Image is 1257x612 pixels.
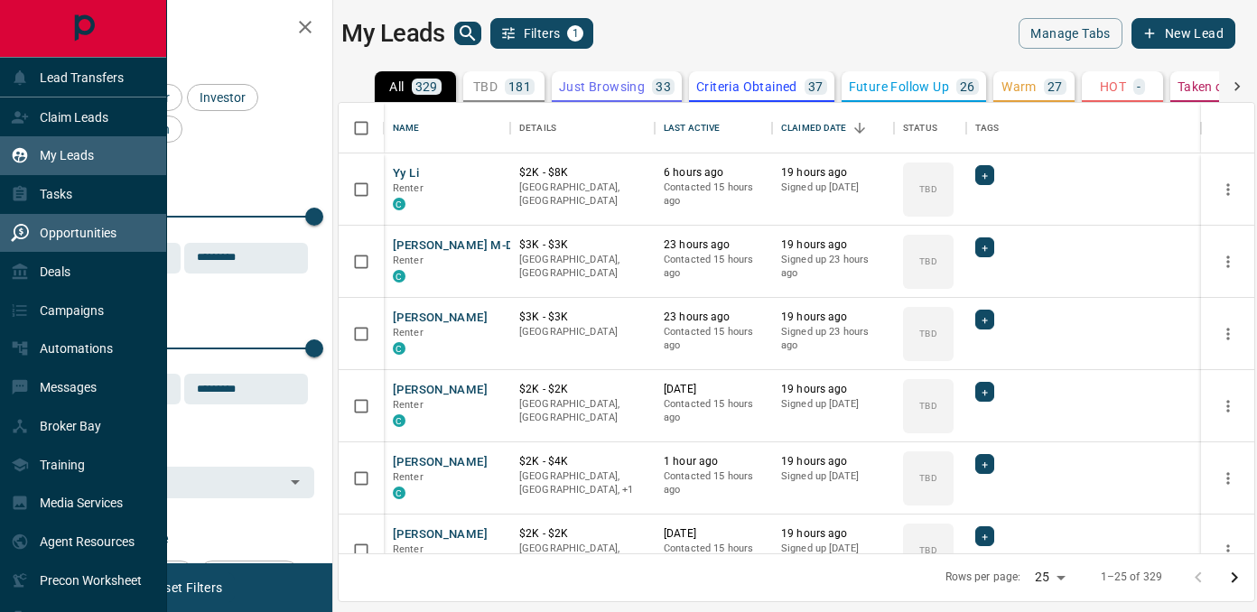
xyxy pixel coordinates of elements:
[655,103,772,153] div: Last Active
[519,382,646,397] p: $2K - $2K
[519,454,646,469] p: $2K - $4K
[559,80,645,93] p: Just Browsing
[1028,564,1071,590] div: 25
[490,18,594,49] button: Filters1
[664,181,763,209] p: Contacted 15 hours ago
[664,526,763,542] p: [DATE]
[781,310,885,325] p: 19 hours ago
[508,80,531,93] p: 181
[1047,80,1063,93] p: 27
[664,310,763,325] p: 23 hours ago
[781,397,885,412] p: Signed up [DATE]
[664,542,763,570] p: Contacted 15 hours ago
[1215,248,1242,275] button: more
[781,542,885,556] p: Signed up [DATE]
[781,103,847,153] div: Claimed Date
[966,103,1201,153] div: Tags
[454,22,481,45] button: search button
[393,327,424,338] span: Renter
[664,237,763,253] p: 23 hours ago
[781,181,885,195] p: Signed up [DATE]
[808,80,824,93] p: 37
[1215,465,1242,492] button: more
[982,311,988,329] span: +
[781,454,885,469] p: 19 hours ago
[982,166,988,184] span: +
[1131,18,1235,49] button: New Lead
[696,80,797,93] p: Criteria Obtained
[519,165,646,181] p: $2K - $8K
[945,570,1021,585] p: Rows per page:
[393,526,488,543] button: [PERSON_NAME]
[519,103,556,153] div: Details
[393,255,424,266] span: Renter
[975,237,994,257] div: +
[894,103,966,153] div: Status
[519,237,646,253] p: $3K - $3K
[919,327,936,340] p: TBD
[903,103,937,153] div: Status
[781,469,885,484] p: Signed up [DATE]
[510,103,655,153] div: Details
[982,527,988,545] span: +
[664,165,763,181] p: 6 hours ago
[519,181,646,209] p: [GEOGRAPHIC_DATA], [GEOGRAPHIC_DATA]
[919,543,936,557] p: TBD
[519,526,646,542] p: $2K - $2K
[341,19,445,48] h1: My Leads
[1215,537,1242,564] button: more
[781,237,885,253] p: 19 hours ago
[982,238,988,256] span: +
[384,103,510,153] div: Name
[1101,570,1162,585] p: 1–25 of 329
[781,325,885,353] p: Signed up 23 hours ago
[415,80,438,93] p: 329
[193,90,252,105] span: Investor
[664,469,763,497] p: Contacted 15 hours ago
[58,18,314,40] h2: Filters
[519,253,646,281] p: [GEOGRAPHIC_DATA], [GEOGRAPHIC_DATA]
[849,80,949,93] p: Future Follow Up
[519,542,646,570] p: [GEOGRAPHIC_DATA], [GEOGRAPHIC_DATA]
[772,103,894,153] div: Claimed Date
[393,270,405,283] div: condos.ca
[187,84,258,111] div: Investor
[781,526,885,542] p: 19 hours ago
[1215,320,1242,348] button: more
[919,255,936,268] p: TBD
[1137,80,1141,93] p: -
[393,198,405,210] div: condos.ca
[1019,18,1122,49] button: Manage Tabs
[664,253,763,281] p: Contacted 15 hours ago
[982,455,988,473] span: +
[1215,176,1242,203] button: more
[393,237,612,255] button: [PERSON_NAME] M-D [PERSON_NAME]
[283,469,308,495] button: Open
[781,382,885,397] p: 19 hours ago
[393,454,488,471] button: [PERSON_NAME]
[393,543,424,555] span: Renter
[137,572,234,603] button: Reset Filters
[664,382,763,397] p: [DATE]
[781,253,885,281] p: Signed up 23 hours ago
[393,103,420,153] div: Name
[393,399,424,411] span: Renter
[975,454,994,474] div: +
[975,310,994,329] div: +
[919,399,936,413] p: TBD
[393,165,419,182] button: Yy Li
[960,80,975,93] p: 26
[975,526,994,546] div: +
[656,80,671,93] p: 33
[393,310,488,327] button: [PERSON_NAME]
[389,80,404,93] p: All
[393,414,405,427] div: condos.ca
[919,471,936,485] p: TBD
[919,182,936,196] p: TBD
[393,382,488,399] button: [PERSON_NAME]
[393,182,424,194] span: Renter
[781,165,885,181] p: 19 hours ago
[393,471,424,483] span: Renter
[519,469,646,497] p: Toronto
[569,27,582,40] span: 1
